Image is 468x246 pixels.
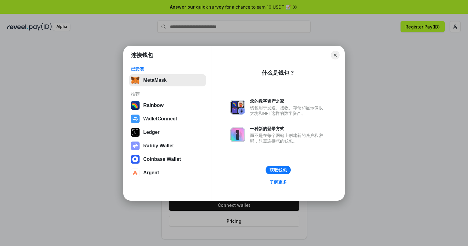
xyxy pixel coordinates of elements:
img: svg+xml,%3Csvg%20width%3D%2228%22%20height%3D%2228%22%20viewBox%3D%220%200%2028%2028%22%20fill%3D... [131,155,140,164]
img: svg+xml,%3Csvg%20width%3D%22120%22%20height%3D%22120%22%20viewBox%3D%220%200%20120%20120%22%20fil... [131,101,140,110]
div: Ledger [143,130,159,135]
div: Rabby Wallet [143,143,174,149]
div: 您的数字资产之家 [250,98,326,104]
button: 获取钱包 [266,166,291,174]
div: Argent [143,170,159,176]
button: Rainbow [129,99,206,112]
img: svg+xml,%3Csvg%20xmlns%3D%22http%3A%2F%2Fwww.w3.org%2F2000%2Fsvg%22%20fill%3D%22none%22%20viewBox... [230,127,245,142]
div: 推荐 [131,91,204,97]
div: 钱包用于发送、接收、存储和显示像以太坊和NFT这样的数字资产。 [250,105,326,116]
div: 什么是钱包？ [262,69,295,77]
div: Rainbow [143,103,164,108]
div: 已安装 [131,66,204,72]
img: svg+xml,%3Csvg%20xmlns%3D%22http%3A%2F%2Fwww.w3.org%2F2000%2Fsvg%22%20fill%3D%22none%22%20viewBox... [131,142,140,150]
img: svg+xml,%3Csvg%20xmlns%3D%22http%3A%2F%2Fwww.w3.org%2F2000%2Fsvg%22%20fill%3D%22none%22%20viewBox... [230,100,245,115]
img: svg+xml,%3Csvg%20xmlns%3D%22http%3A%2F%2Fwww.w3.org%2F2000%2Fsvg%22%20width%3D%2228%22%20height%3... [131,128,140,137]
div: 获取钱包 [270,167,287,173]
a: 了解更多 [266,178,290,186]
button: Close [331,51,339,59]
button: Rabby Wallet [129,140,206,152]
h1: 连接钱包 [131,51,153,59]
div: WalletConnect [143,116,177,122]
img: svg+xml,%3Csvg%20width%3D%2228%22%20height%3D%2228%22%20viewBox%3D%220%200%2028%2028%22%20fill%3D... [131,115,140,123]
div: 一种新的登录方式 [250,126,326,131]
div: 了解更多 [270,179,287,185]
button: Coinbase Wallet [129,153,206,165]
div: Coinbase Wallet [143,157,181,162]
button: Argent [129,167,206,179]
img: svg+xml,%3Csvg%20fill%3D%22none%22%20height%3D%2233%22%20viewBox%3D%220%200%2035%2033%22%20width%... [131,76,140,85]
button: MetaMask [129,74,206,86]
div: 而不是在每个网站上创建新的账户和密码，只需连接您的钱包。 [250,133,326,144]
div: MetaMask [143,78,167,83]
button: Ledger [129,126,206,138]
button: WalletConnect [129,113,206,125]
img: svg+xml,%3Csvg%20width%3D%2228%22%20height%3D%2228%22%20viewBox%3D%220%200%2028%2028%22%20fill%3D... [131,168,140,177]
